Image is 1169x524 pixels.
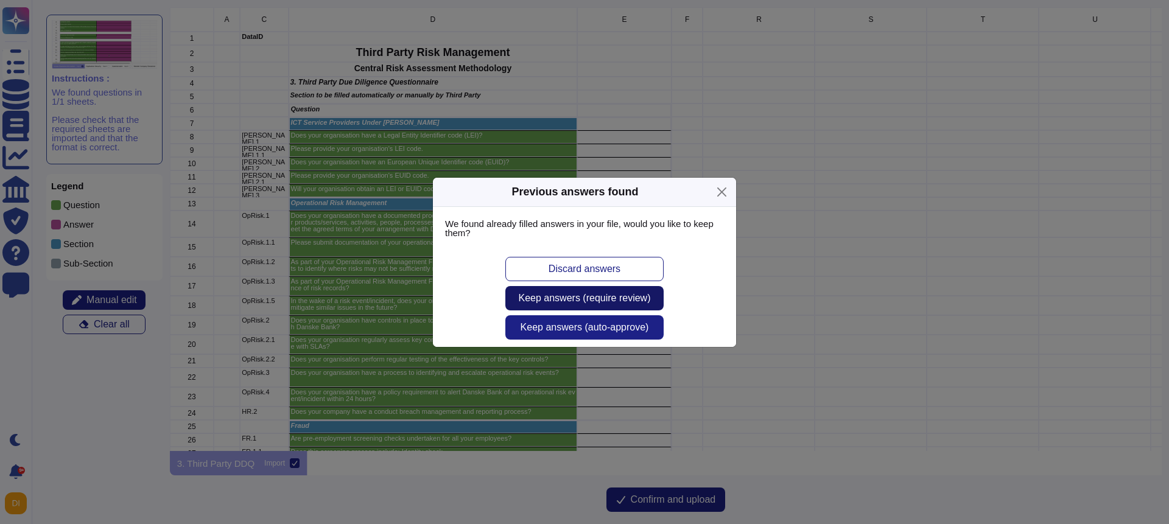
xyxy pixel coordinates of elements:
[433,207,736,250] div: We found already filled answers in your file, would you like to keep them?
[511,184,638,200] div: Previous answers found
[505,315,664,340] button: Keep answers (auto-approve)
[505,257,664,281] button: Discard answers
[505,286,664,310] button: Keep answers (require review)
[521,323,649,332] span: Keep answers (auto-approve)
[519,293,651,303] span: Keep answers (require review)
[549,264,620,274] span: Discard answers
[712,183,731,201] button: Close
